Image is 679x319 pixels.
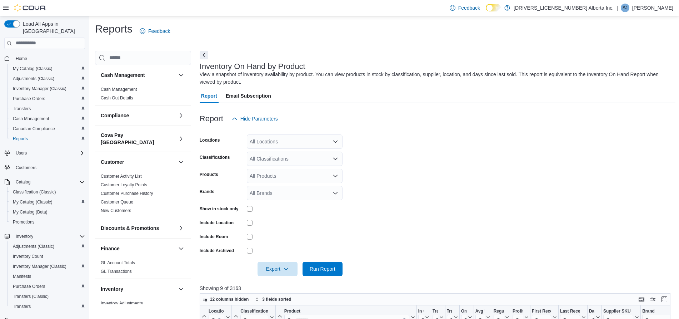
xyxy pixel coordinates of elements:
[621,4,629,12] div: Steve Jones
[101,199,133,205] span: Customer Queue
[101,191,153,196] a: Customer Purchase History
[513,308,523,314] div: Profit [PERSON_NAME] (%)
[7,271,88,281] button: Manifests
[532,308,551,314] div: First Received Date
[10,282,48,291] a: Purchase Orders
[13,244,54,249] span: Adjustments (Classic)
[148,28,170,35] span: Feedback
[7,74,88,84] button: Adjustments (Classic)
[16,179,30,185] span: Catalog
[493,308,503,314] div: Regular Price
[16,234,33,239] span: Inventory
[10,188,59,196] a: Classification (Classic)
[284,308,409,314] div: Product
[101,158,124,166] h3: Customer
[10,84,69,93] a: Inventory Manager (Classic)
[7,241,88,251] button: Adjustments (Classic)
[13,232,85,241] span: Inventory
[95,259,191,279] div: Finance
[7,291,88,301] button: Transfers (Classic)
[603,308,633,314] div: Supplier SKU
[177,285,185,293] button: Inventory
[10,218,38,226] a: Promotions
[13,284,45,289] span: Purchase Orders
[101,245,120,252] h3: Finance
[13,199,53,205] span: My Catalog (Classic)
[101,173,142,179] span: Customer Activity List
[7,94,88,104] button: Purchase Orders
[200,220,234,226] label: Include Location
[486,4,501,11] input: Dark Mode
[7,261,88,271] button: Inventory Manager (Classic)
[10,94,85,103] span: Purchase Orders
[10,272,85,281] span: Manifests
[10,302,34,311] a: Transfers
[177,134,185,143] button: Cova Pay [GEOGRAPHIC_DATA]
[101,158,175,166] button: Customer
[10,252,46,261] a: Inventory Count
[10,74,57,83] a: Adjustments (Classic)
[95,85,191,105] div: Cash Management
[13,66,53,72] span: My Catalog (Classic)
[560,308,580,314] div: Last Received Date
[10,104,85,113] span: Transfers
[101,300,143,306] span: Inventory Adjustments
[333,173,338,179] button: Open list of options
[10,64,85,73] span: My Catalog (Classic)
[10,74,85,83] span: Adjustments (Classic)
[1,53,88,64] button: Home
[7,124,88,134] button: Canadian Compliance
[13,274,31,279] span: Manifests
[333,156,338,162] button: Open list of options
[10,188,85,196] span: Classification (Classic)
[10,114,85,123] span: Cash Management
[10,282,85,291] span: Purchase Orders
[10,114,52,123] a: Cash Management
[418,308,423,314] div: In Stock Qty
[240,115,278,122] span: Hide Parameters
[7,187,88,197] button: Classification (Classic)
[101,112,129,119] h3: Compliance
[446,308,452,314] div: Transfer Out Qty
[101,132,175,146] button: Cova Pay [GEOGRAPHIC_DATA]
[101,225,159,232] h3: Discounts & Promotions
[101,285,123,293] h3: Inventory
[7,84,88,94] button: Inventory Manager (Classic)
[475,308,484,314] div: Avg Unit Cost In Stock
[209,308,224,314] div: Location
[10,94,48,103] a: Purchase Orders
[101,174,142,179] a: Customer Activity List
[177,224,185,232] button: Discounts & Promotions
[101,225,175,232] button: Discounts & Promotions
[13,304,31,309] span: Transfers
[13,264,66,269] span: Inventory Manager (Classic)
[7,281,88,291] button: Purchase Orders
[303,262,343,276] button: Run Report
[7,301,88,311] button: Transfers
[229,112,281,126] button: Hide Parameters
[10,218,85,226] span: Promotions
[200,285,675,292] p: Showing 9 of 3163
[101,182,147,188] span: Customer Loyalty Points
[13,163,85,172] span: Customers
[200,248,234,254] label: Include Archived
[10,198,85,206] span: My Catalog (Classic)
[10,64,55,73] a: My Catalog (Classic)
[101,260,135,266] span: GL Account Totals
[240,308,268,314] div: Classification
[16,165,36,171] span: Customers
[13,149,85,157] span: Users
[177,244,185,253] button: Finance
[589,308,594,314] div: Days Since Last Sold
[101,87,137,92] a: Cash Management
[200,295,252,304] button: 12 columns hidden
[258,262,298,276] button: Export
[200,234,228,240] label: Include Room
[101,112,175,119] button: Compliance
[200,51,208,59] button: Next
[432,308,438,314] div: Transfer In Qty
[252,295,294,304] button: 3 fields sorted
[7,64,88,74] button: My Catalog (Classic)
[20,20,85,35] span: Load All Apps in [GEOGRAPHIC_DATA]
